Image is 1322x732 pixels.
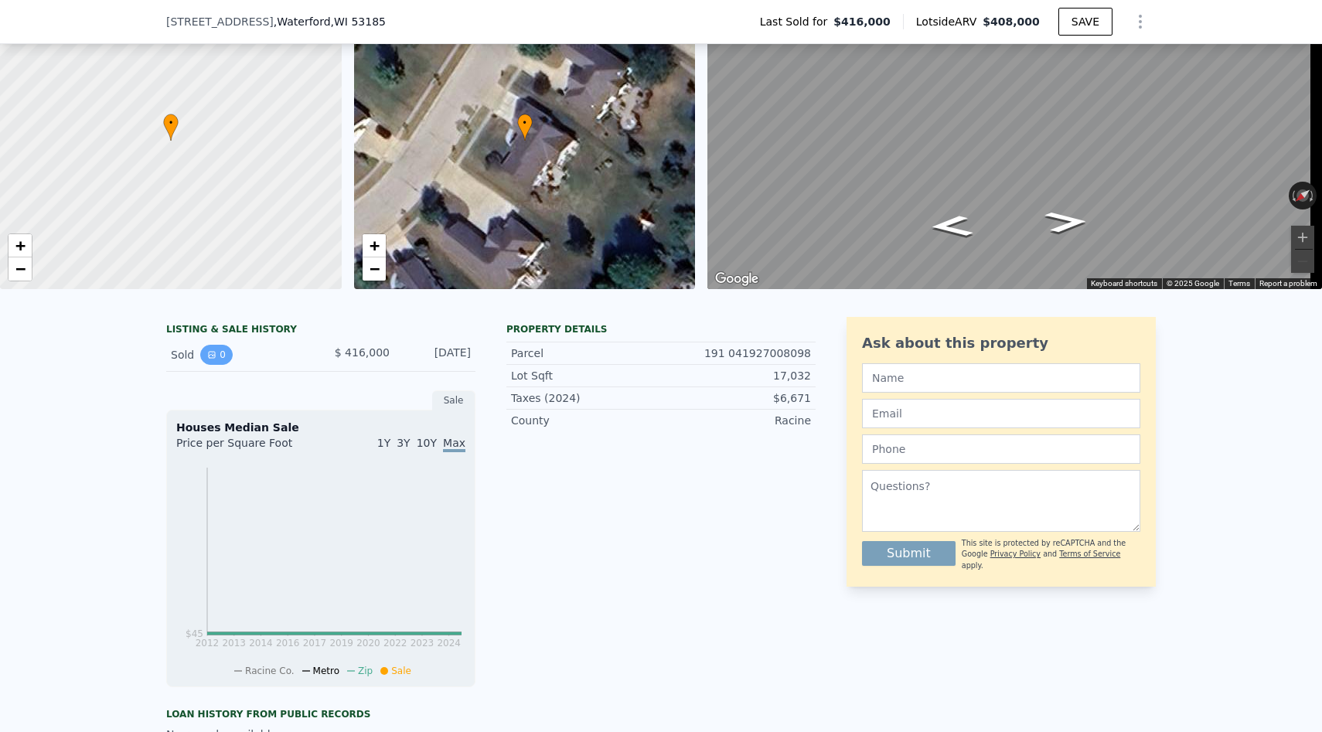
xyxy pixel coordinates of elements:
[990,550,1041,558] a: Privacy Policy
[506,323,816,335] div: Property details
[1027,206,1106,238] path: Go Southwest, Cherrywood Dr
[1309,182,1317,209] button: Rotate clockwise
[176,435,321,460] div: Price per Square Foot
[356,638,380,649] tspan: 2020
[1228,279,1250,288] a: Terms
[1125,6,1156,37] button: Show Options
[163,114,179,141] div: •
[1091,278,1157,289] button: Keyboard shortcuts
[15,259,26,278] span: −
[862,399,1140,428] input: Email
[833,14,891,29] span: $416,000
[331,15,386,28] span: , WI 53185
[402,345,471,365] div: [DATE]
[1288,182,1317,209] button: Reset the view
[511,390,661,406] div: Taxes (2024)
[222,638,246,649] tspan: 2013
[166,708,475,720] div: Loan history from public records
[391,666,411,676] span: Sale
[377,437,390,449] span: 1Y
[363,234,386,257] a: Zoom in
[9,234,32,257] a: Zoom in
[369,259,379,278] span: −
[358,666,373,676] span: Zip
[303,638,327,649] tspan: 2017
[171,345,308,365] div: Sold
[862,541,956,566] button: Submit
[511,368,661,383] div: Lot Sqft
[1058,8,1112,36] button: SAVE
[711,269,762,289] img: Google
[443,437,465,452] span: Max
[383,638,407,649] tspan: 2022
[245,666,295,676] span: Racine Co.
[1291,226,1314,249] button: Zoom in
[661,390,811,406] div: $6,671
[661,368,811,383] div: 17,032
[166,323,475,339] div: LISTING & SALE HISTORY
[329,638,353,649] tspan: 2019
[9,257,32,281] a: Zoom out
[661,413,811,428] div: Racine
[1289,182,1297,209] button: Rotate counterclockwise
[397,437,410,449] span: 3Y
[335,346,390,359] span: $ 416,000
[517,116,533,130] span: •
[313,666,339,676] span: Metro
[1059,550,1120,558] a: Terms of Service
[862,363,1140,393] input: Name
[249,638,273,649] tspan: 2014
[15,236,26,255] span: +
[369,236,379,255] span: +
[862,434,1140,464] input: Phone
[916,14,983,29] span: Lotside ARV
[911,210,991,242] path: Go Northeast, Cherrywood Dr
[274,14,386,29] span: , Waterford
[962,538,1140,571] div: This site is protected by reCAPTCHA and the Google and apply.
[517,114,533,141] div: •
[166,14,274,29] span: [STREET_ADDRESS]
[511,346,661,361] div: Parcel
[437,638,461,649] tspan: 2024
[411,638,434,649] tspan: 2023
[511,413,661,428] div: County
[200,345,233,365] button: View historical data
[1259,279,1317,288] a: Report a problem
[711,269,762,289] a: Open this area in Google Maps (opens a new window)
[862,332,1140,354] div: Ask about this property
[760,14,834,29] span: Last Sold for
[661,346,811,361] div: 191 041927008098
[186,628,203,639] tspan: $45
[276,638,300,649] tspan: 2016
[163,116,179,130] span: •
[983,15,1040,28] span: $408,000
[196,638,220,649] tspan: 2012
[417,437,437,449] span: 10Y
[432,390,475,410] div: Sale
[1167,279,1219,288] span: © 2025 Google
[363,257,386,281] a: Zoom out
[176,420,465,435] div: Houses Median Sale
[1291,250,1314,273] button: Zoom out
